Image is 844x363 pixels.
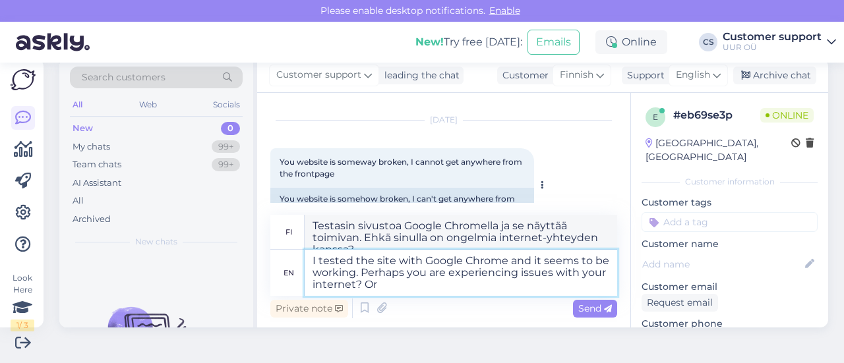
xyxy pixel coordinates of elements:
div: fi [286,221,292,243]
p: Customer email [642,280,818,294]
div: 0 [221,122,240,135]
div: New [73,122,93,135]
div: You website is somehow broken, I can't get anywhere from the front page [270,188,534,222]
img: Askly Logo [11,69,36,90]
div: Try free [DATE]: [415,34,522,50]
div: Support [622,69,665,82]
b: New! [415,36,444,48]
span: English [676,68,710,82]
div: CS [699,33,717,51]
div: Web [136,96,160,113]
span: e [653,112,658,122]
span: Finnish [560,68,593,82]
span: Enable [485,5,524,16]
div: 99+ [212,158,240,171]
span: Search customers [82,70,166,84]
div: Archived [73,213,111,226]
div: Online [595,30,667,54]
span: Customer support [276,68,361,82]
textarea: Testasin sivustoa Google Chromella ja se näyttää toimivan. Ehkä sinulla on ongelmia selaimessasi [305,215,617,249]
div: My chats [73,140,110,154]
div: [GEOGRAPHIC_DATA], [GEOGRAPHIC_DATA] [646,136,791,164]
p: Customer name [642,237,818,251]
div: Team chats [73,158,121,171]
div: Socials [210,96,243,113]
span: You website is someway broken, I cannot get anywhere from the frontpage [280,157,524,179]
div: Private note [270,300,348,318]
textarea: I tested the site with Google Chrome and it seems to be working. Perhaps you are experiencing iss... [305,250,617,296]
button: Emails [527,30,580,55]
div: # eb69se3p [673,107,760,123]
div: Customer information [642,176,818,188]
div: leading the chat [379,69,460,82]
div: Customer support [723,32,822,42]
input: Add name [642,257,802,271]
span: New chats [135,236,177,248]
span: Online [760,108,814,123]
input: Add a tag [642,212,818,232]
p: Customer phone [642,317,818,331]
div: Archive chat [733,67,816,84]
div: AI Assistant [73,177,121,190]
div: UUR OÜ [723,42,822,53]
div: Customer [497,69,549,82]
div: 99+ [212,140,240,154]
div: en [284,262,294,284]
a: Customer supportUUR OÜ [723,32,836,53]
p: Customer tags [642,196,818,209]
div: All [70,96,85,113]
span: Send [578,302,612,314]
div: Request email [642,294,718,312]
div: Look Here [11,272,34,331]
div: [DATE] [270,114,617,126]
div: 1 / 3 [11,320,34,331]
div: All [73,194,84,208]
